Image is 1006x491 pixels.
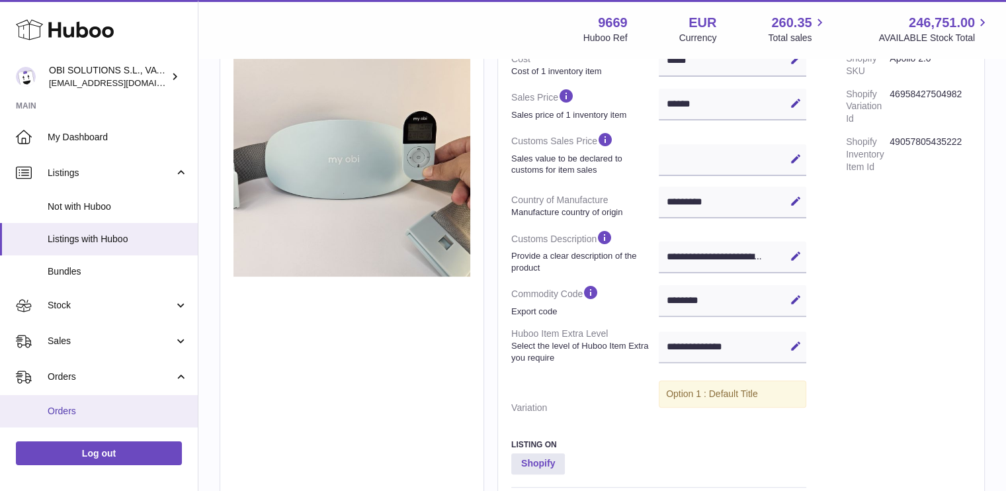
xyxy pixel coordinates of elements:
a: 246,751.00 AVAILABLE Stock Total [878,14,990,44]
strong: Provide a clear description of the product [511,250,655,273]
strong: 9669 [598,14,628,32]
span: 246,751.00 [909,14,975,32]
div: Huboo Ref [583,32,628,44]
dt: Country of Manufacture [511,189,659,223]
div: Currency [679,32,717,44]
strong: EUR [689,14,716,32]
div: OBI SOLUTIONS S.L., VAT: B70911078 [49,64,168,89]
span: Add Manual Order [48,437,188,450]
a: 260.35 Total sales [768,14,827,44]
dt: Huboo Item Extra Level [511,322,659,369]
dt: Customs Sales Price [511,126,659,181]
strong: Select the level of Huboo Item Extra you require [511,340,655,363]
span: Orders [48,405,188,418]
span: My Dashboard [48,131,188,144]
dd: 49057805435222 [890,130,971,179]
dt: Commodity Code [511,279,659,322]
dt: Variation [511,396,659,420]
dd: 46958427504982 [890,83,971,131]
dt: Shopify Inventory Item Id [846,130,890,179]
div: Option 1 : Default Title [659,380,806,408]
strong: Export code [511,306,655,318]
dt: Shopify Variation Id [846,83,890,131]
span: AVAILABLE Stock Total [878,32,990,44]
strong: Manufacture country of origin [511,206,655,218]
span: Stock [48,299,174,312]
span: Listings [48,167,174,179]
strong: Shopify [511,453,565,474]
strong: Cost of 1 inventory item [511,66,655,77]
a: Log out [16,441,182,465]
dt: Shopify SKU [846,47,890,83]
dd: Apollo 2.0 [890,47,971,83]
dt: Customs Description [511,224,659,279]
span: [EMAIL_ADDRESS][DOMAIN_NAME] [49,77,194,88]
dt: Cost [511,48,659,82]
dt: Sales Price [511,82,659,126]
span: 260.35 [771,14,812,32]
img: 96691697548169.jpg [233,40,470,277]
strong: Sales price of 1 inventory item [511,109,655,121]
span: Not with Huboo [48,201,188,213]
span: Total sales [768,32,827,44]
span: Bundles [48,265,188,278]
span: Orders [48,371,174,383]
img: hello@myobistore.com [16,67,36,87]
h3: Listing On [511,439,806,450]
span: Listings with Huboo [48,233,188,246]
span: Sales [48,335,174,347]
strong: Sales value to be declared to customs for item sales [511,153,655,176]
